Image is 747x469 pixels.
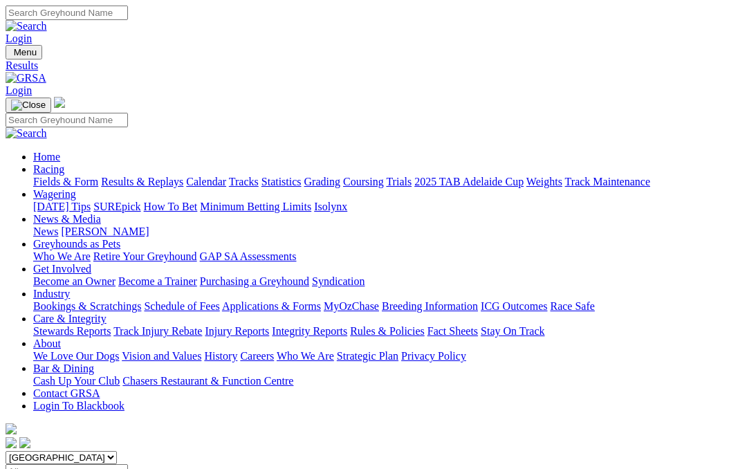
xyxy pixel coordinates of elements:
a: Cash Up Your Club [33,375,120,387]
a: Breeding Information [382,300,478,312]
a: Syndication [312,275,365,287]
div: About [33,350,741,362]
a: We Love Our Dogs [33,350,119,362]
img: twitter.svg [19,437,30,448]
a: 2025 TAB Adelaide Cup [414,176,524,187]
a: Industry [33,288,70,300]
a: Track Maintenance [565,176,650,187]
button: Toggle navigation [6,98,51,113]
a: Strategic Plan [337,350,398,362]
a: Coursing [343,176,384,187]
a: History [204,350,237,362]
img: facebook.svg [6,437,17,448]
a: SUREpick [93,201,140,212]
a: MyOzChase [324,300,379,312]
a: Privacy Policy [401,350,466,362]
img: Search [6,127,47,140]
div: Care & Integrity [33,325,741,338]
div: Racing [33,176,741,188]
a: Bookings & Scratchings [33,300,141,312]
a: Trials [386,176,412,187]
a: Isolynx [314,201,347,212]
a: Rules & Policies [350,325,425,337]
a: ICG Outcomes [481,300,547,312]
a: How To Bet [144,201,198,212]
a: Results & Replays [101,176,183,187]
div: Greyhounds as Pets [33,250,741,263]
input: Search [6,113,128,127]
a: Minimum Betting Limits [200,201,311,212]
a: Retire Your Greyhound [93,250,197,262]
a: Wagering [33,188,76,200]
a: Racing [33,163,64,175]
a: Fields & Form [33,176,98,187]
img: Search [6,20,47,33]
a: Tracks [229,176,259,187]
a: Login [6,33,32,44]
a: GAP SA Assessments [200,250,297,262]
a: News [33,226,58,237]
a: Home [33,151,60,163]
a: About [33,338,61,349]
a: Contact GRSA [33,387,100,399]
a: Fact Sheets [427,325,478,337]
a: Weights [526,176,562,187]
a: Applications & Forms [222,300,321,312]
a: Stewards Reports [33,325,111,337]
a: Schedule of Fees [144,300,219,312]
a: Race Safe [550,300,594,312]
a: Statistics [261,176,302,187]
a: Stay On Track [481,325,544,337]
button: Toggle navigation [6,45,42,59]
a: Greyhounds as Pets [33,238,120,250]
a: Bar & Dining [33,362,94,374]
a: Chasers Restaurant & Function Centre [122,375,293,387]
img: GRSA [6,72,46,84]
a: Care & Integrity [33,313,107,324]
a: Calendar [186,176,226,187]
a: Login To Blackbook [33,400,124,412]
a: Become an Owner [33,275,116,287]
a: Vision and Values [122,350,201,362]
a: Integrity Reports [272,325,347,337]
a: Track Injury Rebate [113,325,202,337]
div: Wagering [33,201,741,213]
a: Results [6,59,741,72]
img: logo-grsa-white.png [6,423,17,434]
a: Who We Are [277,350,334,362]
a: Injury Reports [205,325,269,337]
a: Who We Are [33,250,91,262]
div: News & Media [33,226,741,238]
div: Industry [33,300,741,313]
a: [PERSON_NAME] [61,226,149,237]
a: Careers [240,350,274,362]
img: Close [11,100,46,111]
input: Search [6,6,128,20]
div: Bar & Dining [33,375,741,387]
a: Get Involved [33,263,91,275]
span: Menu [14,47,37,57]
a: Become a Trainer [118,275,197,287]
img: logo-grsa-white.png [54,97,65,108]
a: Grading [304,176,340,187]
a: Login [6,84,32,96]
div: Get Involved [33,275,741,288]
a: Purchasing a Greyhound [200,275,309,287]
a: News & Media [33,213,101,225]
a: [DATE] Tips [33,201,91,212]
